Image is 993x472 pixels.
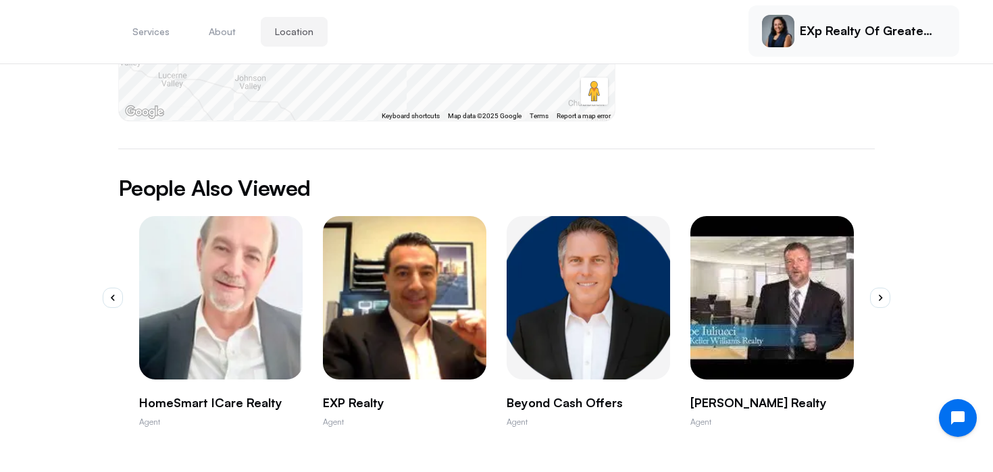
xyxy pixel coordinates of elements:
button: About [195,17,250,47]
p: eXp Realty of Greater LA [800,24,935,38]
h2: People Also Viewed [118,176,875,200]
img: Google [122,103,167,121]
swiper-slide: 9 / 10 [507,216,670,429]
a: JP ChimientiEXP RealtyAgent [323,216,486,429]
p: Agent [323,415,486,428]
img: JP Chimienti [323,216,486,379]
button: Location [261,17,328,47]
p: HomeSmart iCare Realty [139,396,303,411]
swiper-slide: 7 / 10 [139,216,303,429]
a: Monte RobertsHomeSmart iCare RealtyAgent [139,216,303,429]
p: Agent [507,415,670,428]
p: [PERSON_NAME] Realty [690,396,854,411]
a: joe iuliucci[PERSON_NAME] RealtyAgent [690,216,854,429]
swiper-slide: 8 / 10 [323,216,486,429]
p: Agent [690,415,854,428]
a: John MontanoBeyond Cash OffersAgent [507,216,670,429]
img: Vivienne Haroun [762,15,794,47]
button: Services [118,17,184,47]
a: Open this area in Google Maps (opens a new window) [122,103,167,121]
button: Drag Pegman onto the map to open Street View [581,78,608,105]
swiper-slide: 10 / 10 [690,216,854,429]
span: Map data ©2025 Google [448,112,521,120]
img: John Montano [499,208,678,388]
a: Report a map error [557,112,611,120]
button: Keyboard shortcuts [382,111,440,121]
img: Monte Roberts [139,216,303,379]
img: joe iuliucci [690,216,854,379]
p: Agent [139,415,303,428]
p: Beyond Cash Offers [507,396,670,411]
a: Terms (opens in new tab) [530,112,549,120]
p: EXP Realty [323,396,486,411]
